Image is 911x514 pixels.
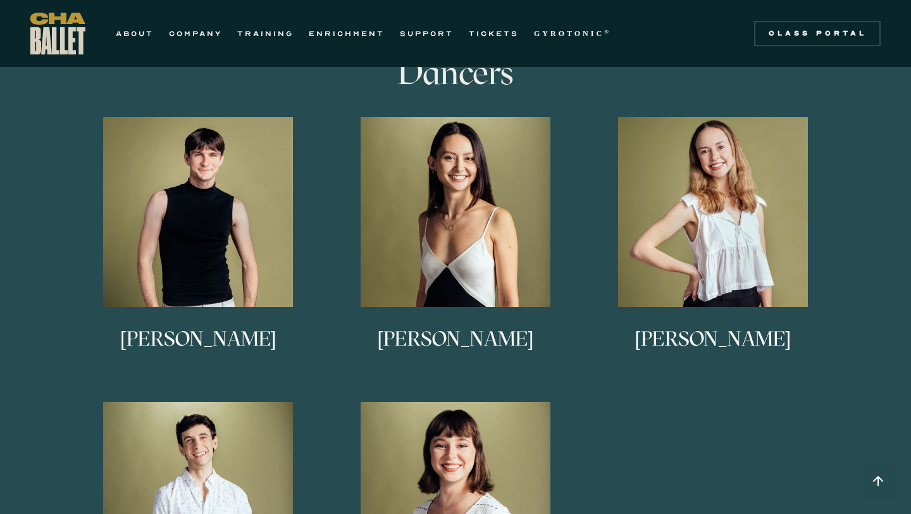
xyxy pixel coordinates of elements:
[754,21,881,46] a: Class Portal
[76,117,321,383] a: [PERSON_NAME]
[635,329,791,370] h3: [PERSON_NAME]
[590,117,835,383] a: [PERSON_NAME]
[250,54,661,92] h3: Dancers
[169,26,222,41] a: COMPANY
[469,26,519,41] a: TICKETS
[604,28,611,35] sup: ®
[30,13,85,54] a: home
[120,329,276,370] h3: [PERSON_NAME]
[534,26,611,41] a: GYROTONIC®
[237,26,294,41] a: TRAINING
[534,29,604,38] strong: GYROTONIC
[116,26,154,41] a: ABOUT
[762,28,873,39] div: Class Portal
[309,26,385,41] a: ENRICHMENT
[400,26,454,41] a: SUPPORT
[378,329,534,370] h3: [PERSON_NAME]
[333,117,578,383] a: [PERSON_NAME]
